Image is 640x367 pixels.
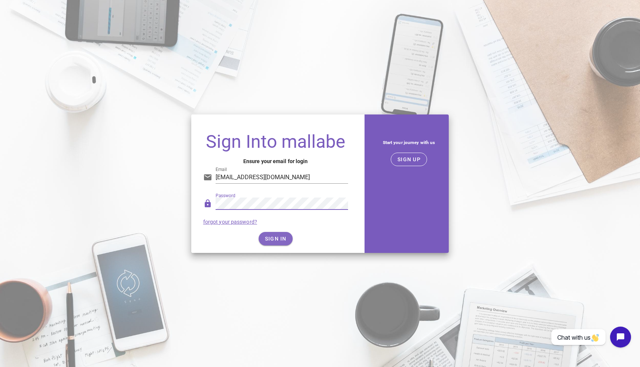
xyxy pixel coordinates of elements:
[375,138,443,147] h5: Start your journey with us
[259,232,293,245] button: SIGN IN
[216,193,235,199] label: Password
[397,156,421,162] span: SIGN UP
[391,153,427,166] button: SIGN UP
[203,219,257,225] a: forgot your password?
[265,236,287,242] span: SIGN IN
[216,167,227,172] label: Email
[203,132,348,151] h1: Sign Into mallabe
[203,157,348,165] h4: Ensure your email for login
